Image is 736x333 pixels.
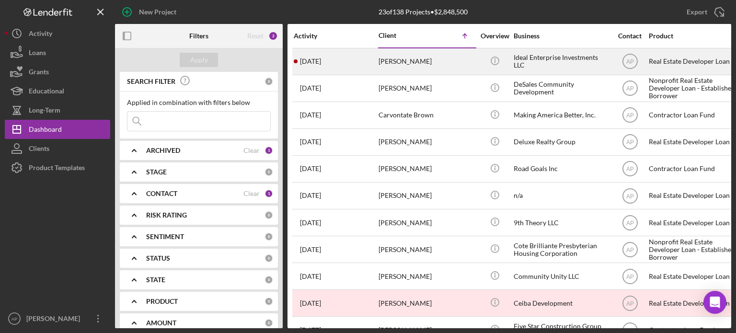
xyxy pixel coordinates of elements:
[127,78,175,85] b: SEARCH FILTER
[703,291,726,314] div: Open Intercom Messenger
[190,53,208,67] div: Apply
[264,211,273,219] div: 0
[24,309,86,331] div: [PERSON_NAME]
[5,101,110,120] button: Long-Term
[626,246,633,253] text: AP
[5,309,110,328] button: AP[PERSON_NAME]
[300,192,321,199] time: 2025-05-27 01:14
[29,101,60,122] div: Long-Term
[29,62,49,84] div: Grants
[264,168,273,176] div: 0
[379,290,474,316] div: [PERSON_NAME]
[5,24,110,43] button: Activity
[11,316,18,322] text: AP
[146,319,176,327] b: AMOUNT
[379,237,474,262] div: [PERSON_NAME]
[300,57,321,65] time: 2024-01-16 16:41
[514,210,609,235] div: 9th Theory LLC
[5,120,110,139] button: Dashboard
[514,237,609,262] div: Cote Brilliante Presbyterian Housing Corporation
[146,168,167,176] b: STAGE
[264,254,273,263] div: 0
[379,49,474,74] div: [PERSON_NAME]
[268,31,278,41] div: 2
[300,84,321,92] time: 2025-08-08 20:14
[514,264,609,289] div: Community Unity LLC
[264,276,273,284] div: 0
[626,139,633,146] text: AP
[5,43,110,62] button: Loans
[379,76,474,101] div: [PERSON_NAME]
[514,49,609,74] div: Ideal Enterprise Investments LLC
[115,2,186,22] button: New Project
[5,62,110,81] button: Grants
[127,99,271,106] div: Applied in combination with filters below
[677,2,731,22] button: Export
[139,2,176,22] div: New Project
[379,183,474,208] div: [PERSON_NAME]
[146,233,184,241] b: SENTIMENT
[146,254,170,262] b: STATUS
[379,8,468,16] div: 23 of 138 Projects • $2,848,500
[146,211,187,219] b: RISK RATING
[379,264,474,289] div: [PERSON_NAME]
[626,112,633,119] text: AP
[379,32,426,39] div: Client
[146,298,178,305] b: PRODUCT
[687,2,707,22] div: Export
[243,190,260,197] div: Clear
[612,32,648,40] div: Contact
[300,138,321,146] time: 2025-05-06 13:23
[379,103,474,128] div: Carvontate Brown
[626,58,633,65] text: AP
[264,232,273,241] div: 0
[180,53,218,67] button: Apply
[379,210,474,235] div: [PERSON_NAME]
[626,166,633,172] text: AP
[300,165,321,172] time: 2025-03-27 14:46
[29,81,64,103] div: Educational
[300,111,321,119] time: 2025-02-13 15:01
[514,156,609,182] div: Road Goals Inc
[300,246,321,253] time: 2024-08-15 14:41
[626,273,633,280] text: AP
[300,299,321,307] time: 2025-02-10 15:33
[189,32,208,40] b: Filters
[243,147,260,154] div: Clear
[626,85,633,92] text: AP
[514,290,609,316] div: Ceiba Development
[300,273,321,280] time: 2025-01-27 15:49
[29,24,52,46] div: Activity
[514,76,609,101] div: DeSales Community Development
[626,193,633,199] text: AP
[379,129,474,155] div: [PERSON_NAME]
[379,156,474,182] div: [PERSON_NAME]
[514,32,609,40] div: Business
[29,139,49,161] div: Clients
[146,190,177,197] b: CONTACT
[29,158,85,180] div: Product Templates
[514,103,609,128] div: Making America Better, Inc.
[294,32,378,40] div: Activity
[5,139,110,158] button: Clients
[5,158,110,177] button: Product Templates
[29,120,62,141] div: Dashboard
[5,81,110,101] button: Educational
[247,32,264,40] div: Reset
[264,189,273,198] div: 1
[146,276,165,284] b: STATE
[264,297,273,306] div: 0
[626,300,633,307] text: AP
[264,319,273,327] div: 0
[514,129,609,155] div: Deluxe Realty Group
[146,147,180,154] b: ARCHIVED
[264,146,273,155] div: 1
[514,183,609,208] div: n/a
